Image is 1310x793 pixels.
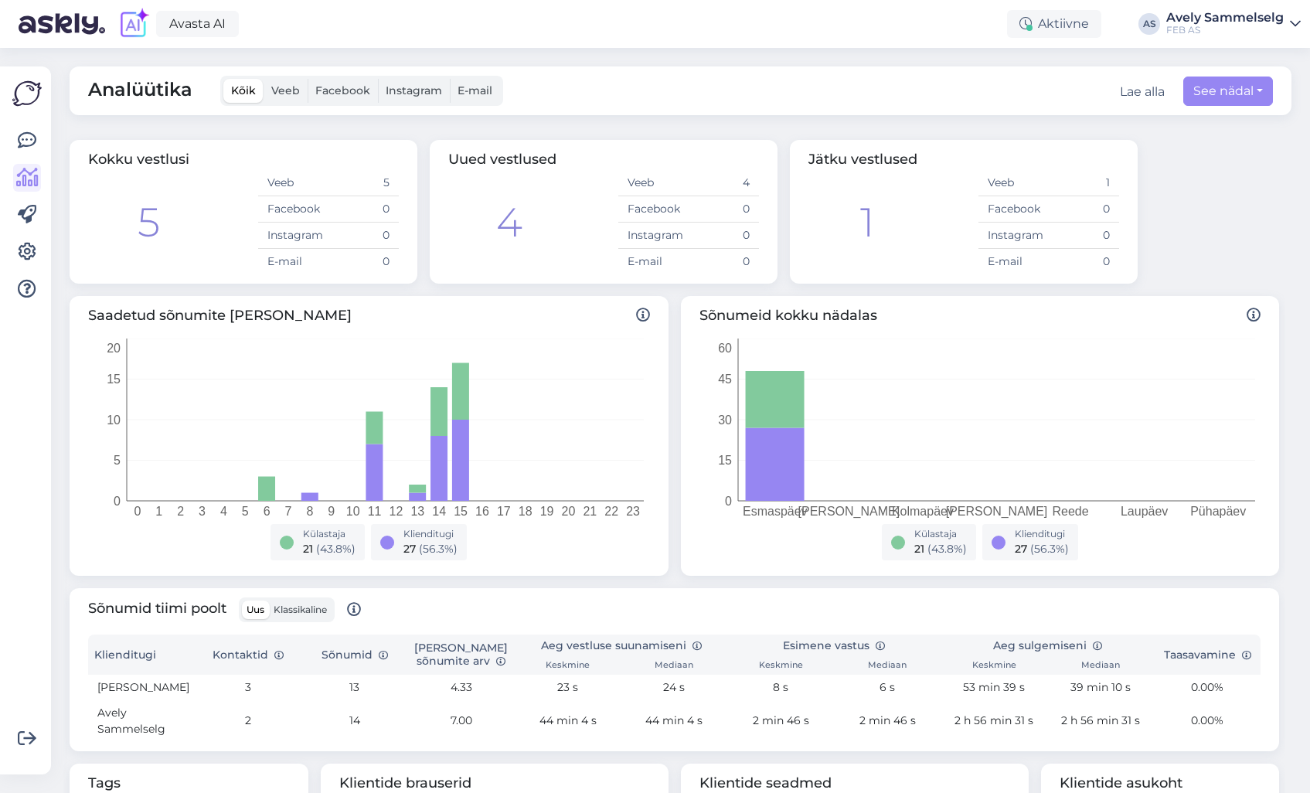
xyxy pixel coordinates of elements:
[515,635,728,657] th: Aeg vestluse suunamiseni
[1154,700,1261,742] td: 0.00%
[689,223,759,249] td: 0
[689,170,759,196] td: 4
[621,657,728,675] th: Mediaan
[798,505,900,519] tspan: [PERSON_NAME]
[519,505,533,518] tspan: 18
[860,192,874,253] div: 1
[727,700,834,742] td: 2 min 46 s
[941,675,1047,700] td: 53 min 39 s
[301,635,408,675] th: Sõnumid
[432,505,446,518] tspan: 14
[88,635,195,675] th: Klienditugi
[1049,249,1119,275] td: 0
[1015,527,1069,541] div: Klienditugi
[410,505,424,518] tspan: 13
[727,635,941,657] th: Esimene vastus
[583,505,597,518] tspan: 21
[1190,505,1246,518] tspan: Pühapäev
[978,170,1049,196] td: Veeb
[562,505,576,518] tspan: 20
[301,700,408,742] td: 14
[1007,10,1101,38] div: Aktiivne
[718,454,732,467] tspan: 15
[1049,196,1119,223] td: 0
[618,170,689,196] td: Veeb
[1047,700,1154,742] td: 2 h 56 min 31 s
[1138,13,1160,35] div: AS
[107,342,121,355] tspan: 20
[195,675,301,700] td: 3
[107,373,121,386] tspan: 15
[914,527,967,541] div: Külastaja
[718,373,732,386] tspan: 45
[515,700,621,742] td: 44 min 4 s
[328,249,399,275] td: 0
[117,8,150,40] img: explore-ai
[914,542,924,556] span: 21
[328,223,399,249] td: 0
[88,597,361,622] span: Sõnumid tiimi poolt
[1049,170,1119,196] td: 1
[689,249,759,275] td: 0
[271,83,300,97] span: Veeb
[1120,83,1165,101] button: Lae alla
[1120,505,1167,518] tspan: Laupäev
[1154,635,1261,675] th: Taasavamine
[978,223,1049,249] td: Instagram
[689,196,759,223] td: 0
[408,635,515,675] th: [PERSON_NAME] sõnumite arv
[274,604,327,615] span: Klassikaline
[88,305,650,326] span: Saadetud sõnumite [PERSON_NAME]
[1030,542,1069,556] span: ( 56.3 %)
[155,505,162,518] tspan: 1
[403,542,416,556] span: 27
[475,505,489,518] tspan: 16
[156,11,239,37] a: Avasta AI
[978,196,1049,223] td: Facebook
[88,675,195,700] td: [PERSON_NAME]
[927,542,967,556] span: ( 43.8 %)
[891,505,953,518] tspan: Kolmapäev
[258,223,328,249] td: Instagram
[138,192,160,253] div: 5
[390,505,403,518] tspan: 12
[408,700,515,742] td: 7.00
[258,196,328,223] td: Facebook
[742,505,807,518] tspan: Esmaspäev
[1166,12,1284,24] div: Avely Sammelselg
[496,192,522,253] div: 4
[515,675,621,700] td: 23 s
[12,79,42,108] img: Askly Logo
[114,454,121,467] tspan: 5
[107,414,121,427] tspan: 10
[419,542,458,556] span: ( 56.3 %)
[1166,24,1284,36] div: FEB AS
[88,151,189,168] span: Kokku vestlusi
[1047,657,1154,675] th: Mediaan
[725,495,732,508] tspan: 0
[242,505,249,518] tspan: 5
[834,675,941,700] td: 6 s
[941,635,1154,657] th: Aeg sulgemiseni
[604,505,618,518] tspan: 22
[88,76,192,106] span: Analüütika
[303,527,356,541] div: Külastaja
[306,505,313,518] tspan: 8
[834,700,941,742] td: 2 min 46 s
[458,83,492,97] span: E-mail
[834,657,941,675] th: Mediaan
[408,675,515,700] td: 4.33
[134,505,141,518] tspan: 0
[618,249,689,275] td: E-mail
[258,170,328,196] td: Veeb
[386,83,442,97] span: Instagram
[328,170,399,196] td: 5
[497,505,511,518] tspan: 17
[328,196,399,223] td: 0
[621,700,728,742] td: 44 min 4 s
[1166,12,1301,36] a: Avely SammelselgFEB AS
[1049,223,1119,249] td: 0
[88,700,195,742] td: Avely Sammelselg
[231,83,256,97] span: Kõik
